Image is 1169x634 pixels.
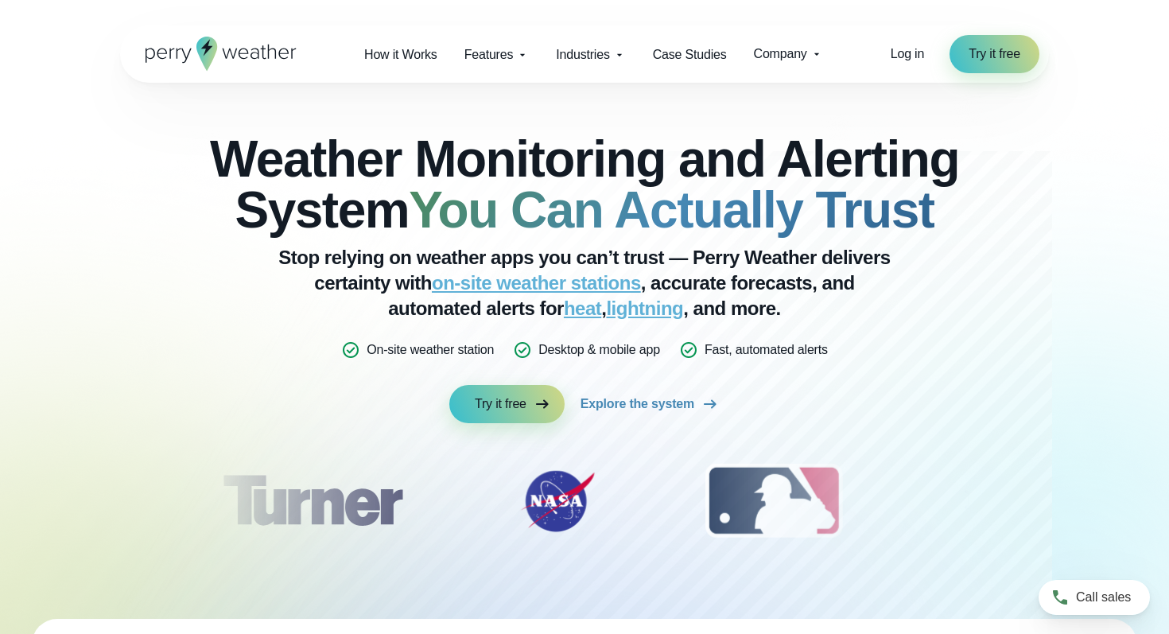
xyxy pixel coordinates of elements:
[1076,588,1131,607] span: Call sales
[449,385,565,423] a: Try it free
[432,272,641,294] a: on-site weather stations
[891,47,924,60] span: Log in
[200,461,425,541] div: 1 of 12
[464,45,514,64] span: Features
[556,45,609,64] span: Industries
[367,340,494,360] p: On-site weather station
[409,181,934,239] strong: You Can Actually Trust
[564,298,601,319] a: heat
[950,35,1039,73] a: Try it free
[934,461,1062,541] div: 4 of 12
[538,340,660,360] p: Desktop & mobile app
[200,461,425,541] img: Turner-Construction_1.svg
[502,461,613,541] div: 2 of 12
[705,340,828,360] p: Fast, automated alerts
[581,385,720,423] a: Explore the system
[891,45,924,64] a: Log in
[200,134,969,235] h2: Weather Monitoring and Alerting System
[502,461,613,541] img: NASA.svg
[639,38,740,71] a: Case Studies
[689,461,857,541] img: MLB.svg
[606,298,683,319] a: lightning
[1039,580,1150,615] a: Call sales
[475,395,526,414] span: Try it free
[364,45,437,64] span: How it Works
[754,45,807,64] span: Company
[969,45,1020,64] span: Try it free
[934,461,1062,541] img: PGA.svg
[351,38,451,71] a: How it Works
[266,245,903,321] p: Stop relying on weather apps you can’t trust — Perry Weather delivers certainty with , accurate f...
[689,461,857,541] div: 3 of 12
[200,461,969,549] div: slideshow
[653,45,727,64] span: Case Studies
[581,395,694,414] span: Explore the system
